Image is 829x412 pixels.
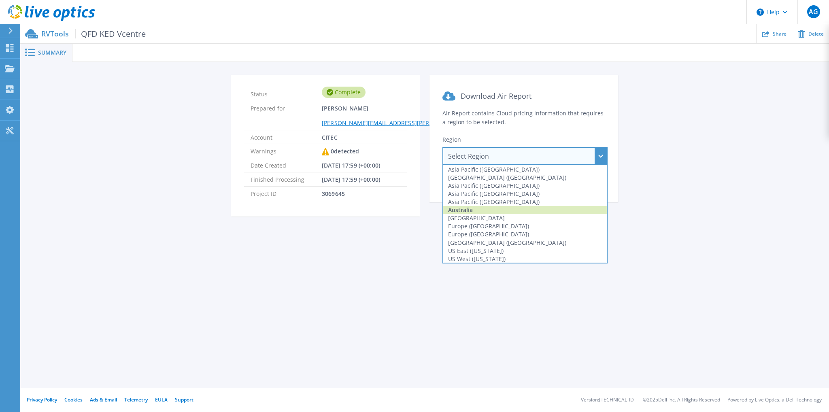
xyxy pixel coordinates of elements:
div: Europe ([GEOGRAPHIC_DATA]) [443,230,607,238]
div: [GEOGRAPHIC_DATA] ([GEOGRAPHIC_DATA]) [443,173,607,181]
span: CITEC [322,130,338,144]
div: Complete [322,87,366,98]
span: Warnings [251,144,322,158]
span: [PERSON_NAME] [322,101,510,130]
span: Date Created [251,158,322,172]
div: [GEOGRAPHIC_DATA] [443,214,607,222]
span: Region [442,136,461,143]
span: Prepared for [251,101,322,130]
a: Privacy Policy [27,396,57,403]
a: Ads & Email [90,396,117,403]
span: Share [773,32,786,36]
div: US East ([US_STATE]) [443,246,607,255]
a: [PERSON_NAME][EMAIL_ADDRESS][PERSON_NAME][DOMAIN_NAME] [322,119,510,127]
div: Asia Pacific ([GEOGRAPHIC_DATA]) [443,198,607,206]
span: QFD KED Vcentre [75,29,146,38]
span: Project ID [251,187,322,200]
span: [DATE] 17:59 (+00:00) [322,158,380,172]
div: Asia Pacific ([GEOGRAPHIC_DATA]) [443,181,607,189]
a: EULA [155,396,168,403]
div: Asia Pacific ([GEOGRAPHIC_DATA]) [443,165,607,173]
span: [DATE] 17:59 (+00:00) [322,172,380,186]
li: © 2025 Dell Inc. All Rights Reserved [643,397,720,403]
span: Summary [38,50,66,55]
div: [GEOGRAPHIC_DATA] ([GEOGRAPHIC_DATA]) [443,238,607,246]
li: Powered by Live Optics, a Dell Technology [727,397,822,403]
span: Delete [808,32,824,36]
span: Download Air Report [461,91,531,101]
div: 0 detected [322,144,359,159]
p: RVTools [41,29,146,38]
div: Select Region [442,147,608,165]
span: Account [251,130,322,144]
li: Version: [TECHNICAL_ID] [581,397,636,403]
span: 3069645 [322,187,345,200]
div: Europe ([GEOGRAPHIC_DATA]) [443,222,607,230]
a: Cookies [64,396,83,403]
a: Support [175,396,193,403]
div: US West ([US_STATE]) [443,255,607,263]
span: AG [809,8,818,15]
a: Telemetry [124,396,148,403]
div: Australia [443,206,607,214]
span: Air Report contains Cloud pricing information that requires a region to be selected. [442,109,604,126]
span: Finished Processing [251,172,322,186]
div: Asia Pacific ([GEOGRAPHIC_DATA]) [443,190,607,198]
span: Status [251,87,322,98]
